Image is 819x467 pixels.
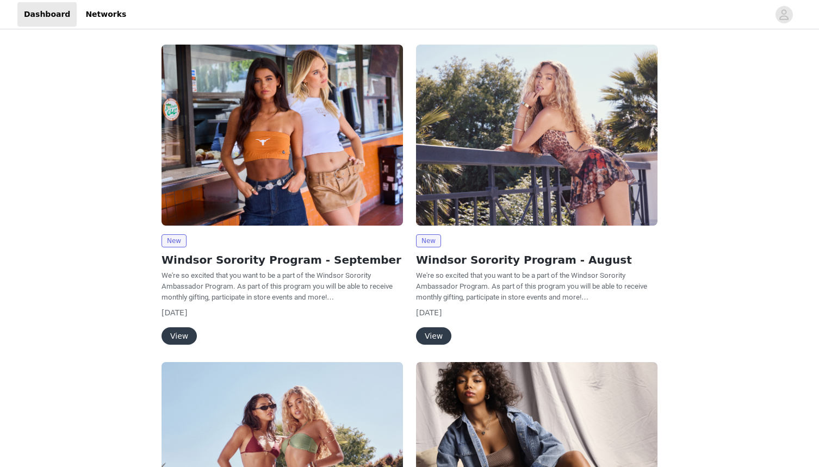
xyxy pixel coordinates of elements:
button: View [162,327,197,345]
div: avatar [779,6,789,23]
span: New [162,234,187,247]
span: New [416,234,441,247]
button: View [416,327,451,345]
a: View [416,332,451,340]
a: Networks [79,2,133,27]
h2: Windsor Sorority Program - August [416,252,657,268]
img: Windsor [162,45,403,226]
span: [DATE] [162,308,187,317]
img: Windsor [416,45,657,226]
span: [DATE] [416,308,442,317]
a: View [162,332,197,340]
h2: Windsor Sorority Program - September [162,252,403,268]
a: Dashboard [17,2,77,27]
span: We're so excited that you want to be a part of the Windsor Sorority Ambassador Program. As part o... [162,271,393,301]
span: We're so excited that you want to be a part of the Windsor Sorority Ambassador Program. As part o... [416,271,647,301]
